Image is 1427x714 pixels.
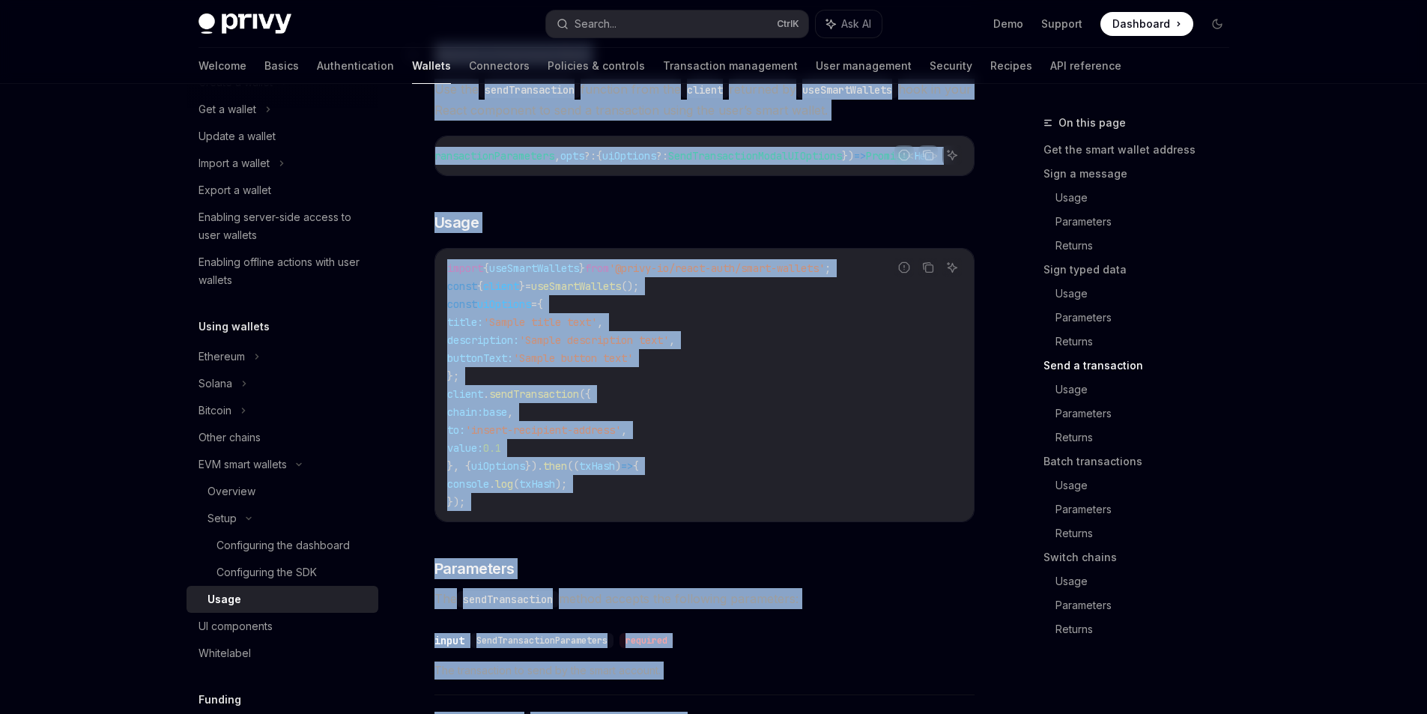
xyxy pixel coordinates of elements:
div: Usage [207,590,241,608]
span: ?: [656,149,668,163]
span: Parameters [434,558,515,579]
div: Solana [199,375,232,393]
span: The transaction to send by the smart account. [434,662,975,680]
button: Ask AI [816,10,882,37]
a: Usage [187,586,378,613]
span: On this page [1058,114,1126,132]
span: title: [447,315,483,329]
div: Overview [207,482,255,500]
span: then [543,459,567,473]
span: 'insert-recipient-address' [465,423,621,437]
span: , [507,405,513,419]
span: SendTransactionParameters [405,149,554,163]
span: chain: [447,405,483,419]
span: ; [825,261,831,275]
span: buttonText: [447,351,513,365]
button: Report incorrect code [894,145,914,165]
span: . [489,477,495,491]
span: , [621,423,627,437]
div: Enabling server-side access to user wallets [199,208,369,244]
span: txHash [579,459,615,473]
span: client [483,279,519,293]
span: => [621,459,633,473]
button: Copy the contents from the code block [918,145,938,165]
div: Get a wallet [199,100,256,118]
span: log [495,477,513,491]
a: User management [816,48,912,84]
a: Switch chains [1043,545,1241,569]
span: , [554,149,560,163]
span: ( [513,477,519,491]
div: Configuring the SDK [216,563,317,581]
a: UI components [187,613,378,640]
span: '@privy-io/react-auth/smart-wallets' [609,261,825,275]
span: uiOptions [602,149,656,163]
span: uiOptions [477,297,531,311]
button: Report incorrect code [894,258,914,277]
a: Recipes [990,48,1032,84]
span: = [525,279,531,293]
span: Ctrl K [777,18,799,30]
a: Welcome [199,48,246,84]
a: Returns [1055,330,1241,354]
a: Authentication [317,48,394,84]
a: Update a wallet [187,123,378,150]
span: (( [567,459,579,473]
a: Dashboard [1100,12,1193,36]
a: Security [930,48,972,84]
span: }) [842,149,854,163]
span: ?: [584,149,596,163]
button: Copy the contents from the code block [918,258,938,277]
span: useSmartWallets [489,261,579,275]
span: 0.1 [483,441,501,455]
a: Overview [187,478,378,505]
span: 'Sample description text' [519,333,669,347]
a: Other chains [187,424,378,451]
a: Transaction management [663,48,798,84]
span: SendTransactionParameters [476,635,608,647]
span: const [447,297,477,311]
span: , [597,315,603,329]
span: const [447,279,477,293]
span: opts [560,149,584,163]
a: Enabling offline actions with user wallets [187,249,378,294]
span: ); [555,477,567,491]
span: uiOptions [471,459,525,473]
div: Configuring the dashboard [216,536,350,554]
span: }, { [447,459,471,473]
h5: Using wallets [199,318,270,336]
a: Usage [1055,378,1241,402]
div: Search... [575,15,616,33]
a: Returns [1055,426,1241,450]
a: Usage [1055,282,1241,306]
span: useSmartWallets [531,279,621,293]
div: input [434,633,464,648]
span: (); [621,279,639,293]
button: Ask AI [942,258,962,277]
span: }); [447,495,465,509]
div: required [619,633,673,648]
a: Returns [1055,617,1241,641]
button: Search...CtrlK [546,10,808,37]
div: UI components [199,617,273,635]
span: > [932,149,938,163]
span: }). [525,459,543,473]
span: 'Sample title text' [483,315,597,329]
span: } [519,279,525,293]
button: Ask AI [942,145,962,165]
span: { [477,279,483,293]
span: description: [447,333,519,347]
div: Import a wallet [199,154,270,172]
span: SendTransactionModalUIOptions [668,149,842,163]
a: Usage [1055,474,1241,497]
span: Usage [434,212,479,233]
a: Usage [1055,569,1241,593]
a: Sign a message [1043,162,1241,186]
span: Promise [866,149,908,163]
img: dark logo [199,13,291,34]
div: EVM smart wallets [199,456,287,474]
span: = [531,297,537,311]
span: import [447,261,483,275]
div: Bitcoin [199,402,231,420]
span: . [483,387,489,401]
